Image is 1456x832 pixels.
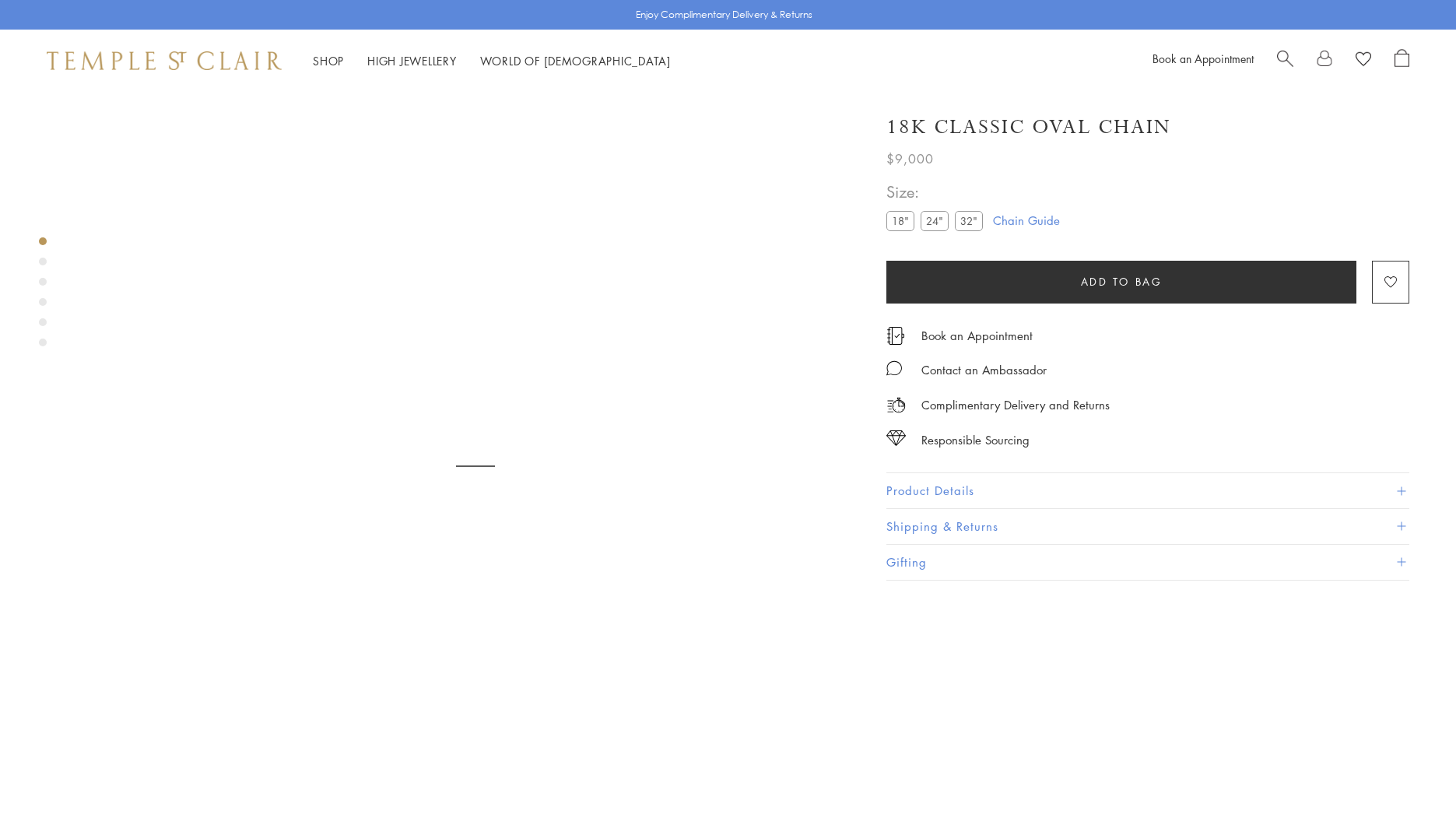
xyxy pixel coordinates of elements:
[886,211,914,230] label: 18"
[1277,49,1293,72] a: Search
[886,149,934,169] span: $9,000
[921,395,1110,415] p: Complimentary Delivery and Returns
[1153,51,1254,66] a: Book an Appointment
[1395,49,1409,72] a: Open Shopping Bag
[636,7,812,23] p: Enjoy Complimentary Delivery & Returns
[313,51,671,71] nav: Main navigation
[886,327,905,345] img: icon_appointment.svg
[921,430,1030,450] div: Responsible Sourcing
[886,545,1409,580] button: Gifting
[921,211,949,230] label: 24"
[921,360,1047,380] div: Contact an Ambassador
[39,233,47,359] div: Product gallery navigation
[367,53,457,68] a: High JewelleryHigh Jewellery
[1378,759,1440,816] iframe: Gorgias live chat messenger
[993,212,1060,229] a: Chain Guide
[886,114,1171,141] h1: 18K Classic Oval Chain
[955,211,983,230] label: 32"
[886,261,1356,304] button: Add to bag
[886,395,906,415] img: icon_delivery.svg
[886,430,906,446] img: icon_sourcing.svg
[886,179,989,205] span: Size:
[1356,49,1371,72] a: View Wishlist
[886,509,1409,544] button: Shipping & Returns
[886,360,902,376] img: MessageIcon-01_2.svg
[886,473,1409,508] button: Product Details
[313,53,344,68] a: ShopShop
[1081,273,1163,290] span: Add to bag
[480,53,671,68] a: World of [DEMOGRAPHIC_DATA]World of [DEMOGRAPHIC_DATA]
[47,51,282,70] img: Temple St. Clair
[921,327,1033,344] a: Book an Appointment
